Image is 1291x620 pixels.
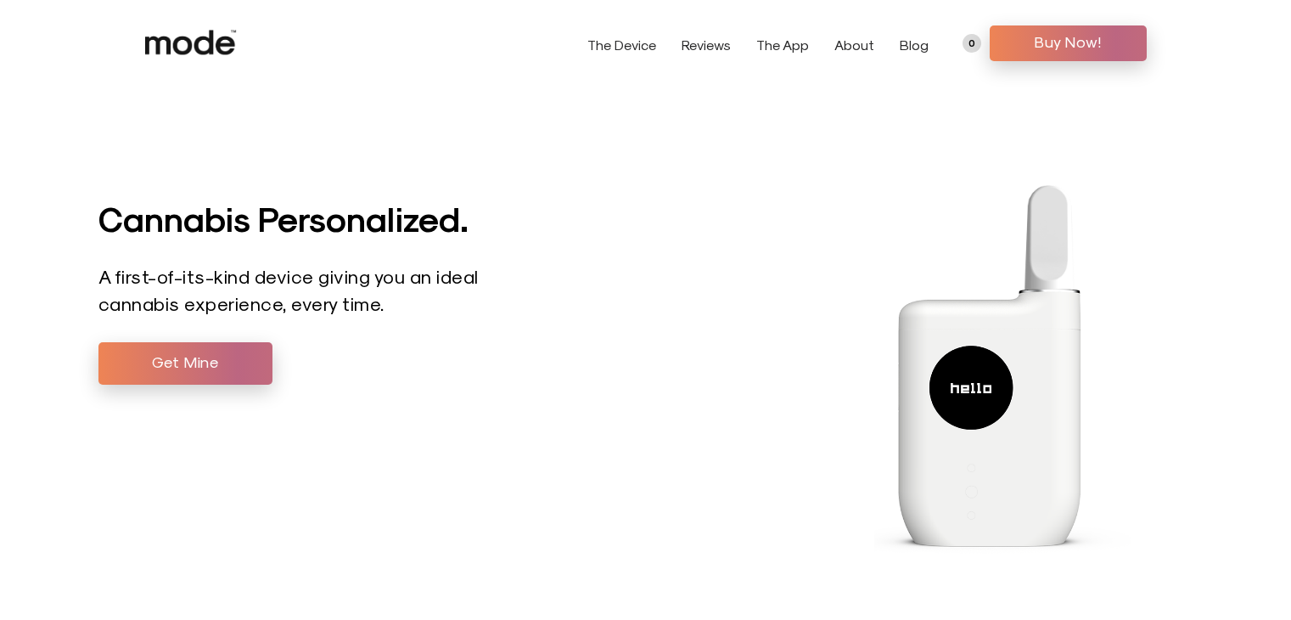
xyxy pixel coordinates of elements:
a: 0 [963,34,981,53]
a: Buy Now! [990,25,1147,61]
p: A first-of-its-kind device giving you an ideal cannabis experience, every time. [98,263,485,318]
span: Get Mine [111,349,260,375]
a: Reviews [682,37,731,53]
a: About [834,37,874,53]
a: Blog [900,37,929,53]
a: The Device [587,37,656,53]
h1: Cannabis Personalized. [98,197,628,238]
a: The App [756,37,809,53]
a: Get Mine [98,342,272,385]
span: Buy Now! [1002,29,1134,54]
